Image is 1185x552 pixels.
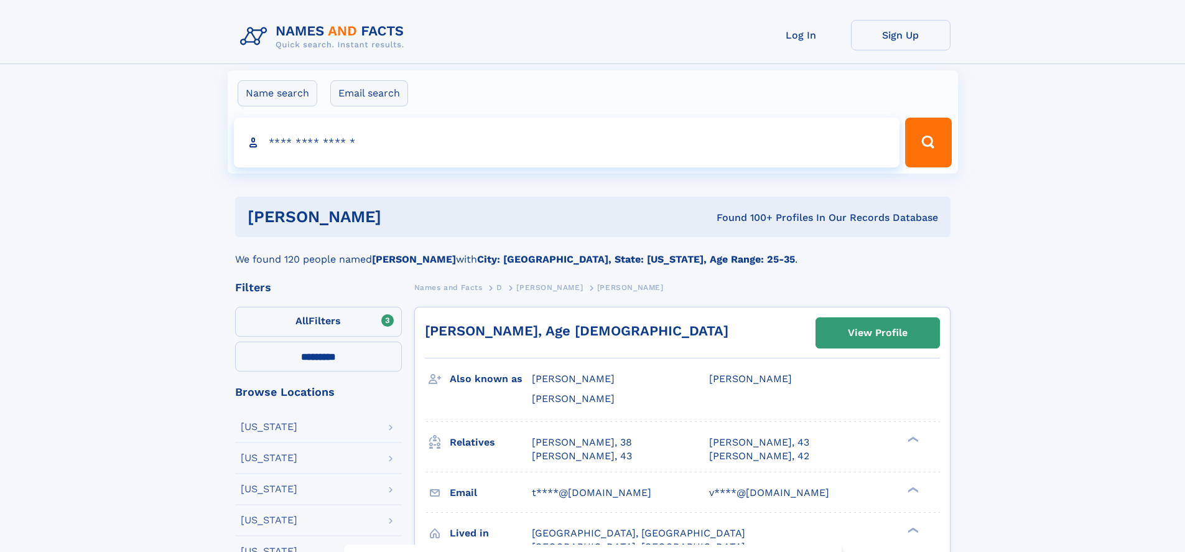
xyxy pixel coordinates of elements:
label: Email search [330,80,408,106]
a: View Profile [816,318,939,348]
span: [GEOGRAPHIC_DATA], [GEOGRAPHIC_DATA] [532,527,745,539]
b: City: [GEOGRAPHIC_DATA], State: [US_STATE], Age Range: 25-35 [477,253,795,265]
h3: Email [450,482,532,503]
div: [US_STATE] [241,484,297,494]
a: [PERSON_NAME], 42 [709,449,809,463]
div: [US_STATE] [241,453,297,463]
a: Names and Facts [414,279,483,295]
span: [PERSON_NAME] [532,373,615,385]
label: Filters [235,307,402,337]
a: Sign Up [851,20,950,50]
h1: [PERSON_NAME] [248,209,549,225]
div: ❯ [904,485,919,494]
div: Browse Locations [235,386,402,398]
div: Found 100+ Profiles In Our Records Database [549,211,938,225]
a: Log In [751,20,851,50]
a: [PERSON_NAME], Age [DEMOGRAPHIC_DATA] [425,323,728,339]
div: Filters [235,282,402,293]
span: [PERSON_NAME] [597,283,664,292]
div: ❯ [904,526,919,534]
button: Search Button [905,118,951,167]
a: [PERSON_NAME], 43 [532,449,632,463]
input: search input [234,118,900,167]
span: [PERSON_NAME] [532,393,615,405]
span: All [295,315,309,327]
div: [US_STATE] [241,515,297,525]
div: ❯ [904,435,919,443]
span: [PERSON_NAME] [516,283,583,292]
div: View Profile [848,319,908,347]
img: Logo Names and Facts [235,20,414,54]
label: Name search [238,80,317,106]
b: [PERSON_NAME] [372,253,456,265]
a: [PERSON_NAME], 38 [532,436,632,449]
h3: Relatives [450,432,532,453]
span: D [496,283,503,292]
h3: Lived in [450,523,532,544]
div: [US_STATE] [241,422,297,432]
div: We found 120 people named with . [235,237,950,267]
a: [PERSON_NAME] [516,279,583,295]
a: [PERSON_NAME], 43 [709,436,809,449]
a: D [496,279,503,295]
span: [PERSON_NAME] [709,373,792,385]
h3: Also known as [450,368,532,390]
